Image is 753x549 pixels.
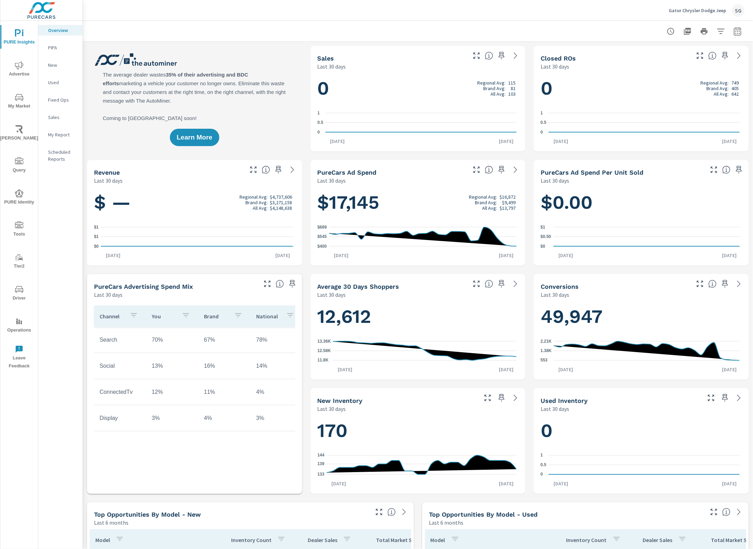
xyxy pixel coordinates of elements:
td: 4% [198,409,251,427]
span: Find the biggest opportunities within your model lineup by seeing how each model is selling in yo... [722,508,731,516]
span: Save this to your personalized report [496,50,507,61]
p: Last 6 months [94,519,128,527]
button: Make Fullscreen [471,164,482,175]
button: Make Fullscreen [708,507,720,518]
span: My Market [2,93,36,110]
span: This table looks at how you compare to the amount of budget you spend per channel as opposed to y... [276,280,284,288]
h5: Revenue [94,169,120,176]
td: 13% [146,357,198,375]
text: 0 [317,130,320,135]
td: ConnectedTv [94,383,146,401]
p: Last 30 days [541,291,569,299]
p: Last 30 days [317,405,346,413]
td: 78% [251,331,303,349]
span: Save this to your personalized report [496,392,507,404]
text: 1.38K [541,349,552,353]
h1: $0.00 [541,191,742,214]
div: Sales [38,112,83,122]
text: 0.5 [317,120,323,125]
div: My Report [38,129,83,140]
text: $1 [541,225,546,230]
p: Last 30 days [541,176,569,185]
span: Leave Feedback [2,345,36,370]
h1: 12,612 [317,305,519,328]
a: See more details in report [734,392,745,404]
h5: PureCars Ad Spend Per Unit Sold [541,169,643,176]
p: 642 [732,91,739,97]
td: 3% [251,409,303,427]
text: 12.58K [317,349,331,353]
text: 11.8K [317,358,329,363]
text: 1 [541,453,543,458]
button: Make Fullscreen [374,507,385,518]
span: Save this to your personalized report [720,278,731,289]
div: New [38,60,83,70]
text: $0 [541,244,546,249]
p: Regional Avg: [469,194,497,200]
p: Model [431,537,445,544]
span: Total cost of media for all PureCars channels for the selected dealership group over the selected... [485,166,493,174]
p: $16,872 [500,194,516,200]
span: Tier2 [2,253,36,270]
p: 749 [732,80,739,86]
span: A rolling 30 day total of daily Shoppers on the dealership website, averaged over the selected da... [485,280,493,288]
td: 70% [146,331,198,349]
h5: Top Opportunities by Model - Used [429,511,538,518]
span: Find the biggest opportunities within your model lineup by seeing how each model is selling in yo... [387,508,396,516]
p: [DATE] [494,480,518,487]
p: National [256,313,281,320]
button: Apply Filters [714,24,728,38]
text: 0 [541,130,543,135]
span: Number of vehicles sold by the dealership over the selected date range. [Source: This data is sou... [485,51,493,60]
p: Model [95,537,110,544]
text: $689 [317,225,327,230]
text: 0.5 [541,120,547,125]
span: Save this to your personalized report [720,50,731,61]
p: [DATE] [717,480,742,487]
p: [DATE] [494,252,518,259]
p: [DATE] [554,366,578,373]
h1: 0 [317,77,519,100]
h5: Conversions [541,283,579,290]
div: Scheduled Reports [38,147,83,164]
span: Learn More [177,134,212,141]
text: 144 [317,453,324,458]
p: Gator Chrysler Dodge Jeep [669,7,727,14]
td: Search [94,331,146,349]
button: Select Date Range [731,24,745,38]
a: See more details in report [734,50,745,61]
span: Save this to your personalized report [734,164,745,175]
p: Brand [204,313,228,320]
td: 4% [251,383,303,401]
button: Make Fullscreen [695,50,706,61]
p: Overview [48,27,77,34]
div: Overview [38,25,83,35]
text: $1 [94,234,99,239]
p: Dealer Sales [308,537,337,544]
p: Brand Avg: [245,200,268,205]
a: See more details in report [510,392,521,404]
p: $13,797 [500,205,516,211]
h5: Sales [317,55,334,62]
h5: New Inventory [317,397,363,404]
p: $4,737,606 [270,194,292,200]
p: All Avg: [491,91,505,97]
button: Make Fullscreen [262,278,273,289]
p: Dealer Sales [643,537,673,544]
span: Average cost of advertising per each vehicle sold at the dealer over the selected date range. The... [722,166,731,174]
p: Used [48,79,77,86]
td: 11% [198,383,251,401]
span: [PERSON_NAME] [2,125,36,142]
p: $9,499 [502,200,516,205]
p: 115 [508,80,516,86]
h5: Used Inventory [541,397,588,404]
p: $3,271,158 [270,200,292,205]
p: [DATE] [101,252,125,259]
span: Driver [2,285,36,302]
p: My Report [48,131,77,138]
p: Last 30 days [541,405,569,413]
p: Regional Avg: [477,80,505,86]
h5: Closed ROs [541,55,576,62]
p: All Avg: [253,205,268,211]
text: 133 [317,472,324,477]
